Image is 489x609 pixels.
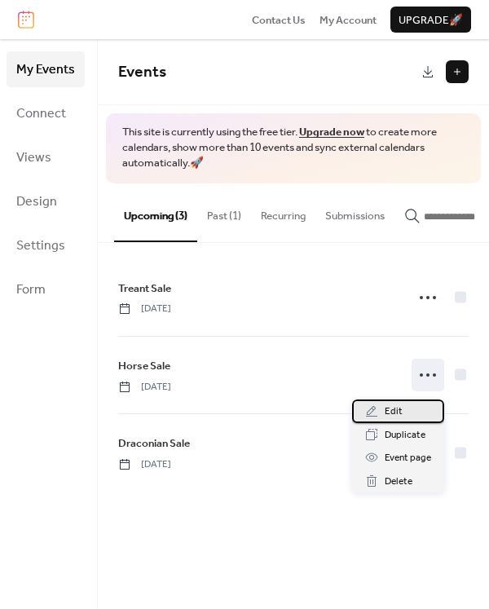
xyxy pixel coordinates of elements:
span: Upgrade 🚀 [399,12,463,29]
span: This site is currently using the free tier. to create more calendars, show more than 10 events an... [122,125,465,171]
span: [DATE] [118,302,171,316]
a: Treant Sale [118,280,171,298]
a: Contact Us [252,11,306,28]
button: Past (1) [197,183,251,241]
button: Submissions [315,183,394,241]
a: Design [7,183,85,219]
span: Views [16,145,51,171]
span: Settings [16,233,65,259]
a: Horse Sale [118,357,170,375]
a: Draconian Sale [118,435,190,452]
button: Upcoming (3) [114,183,197,242]
span: My Account [319,12,377,29]
a: My Account [319,11,377,28]
a: Settings [7,227,85,263]
span: My Events [16,57,75,83]
button: Upgrade🚀 [390,7,471,33]
span: Event page [385,450,431,466]
a: Connect [7,95,85,131]
span: Duplicate [385,427,425,444]
span: [DATE] [118,457,171,472]
a: Form [7,271,85,307]
a: Views [7,139,85,175]
span: [DATE] [118,380,171,395]
span: Events [118,57,166,87]
span: Edit [385,404,403,420]
span: Delete [385,474,412,490]
span: Connect [16,101,66,127]
a: My Events [7,51,85,87]
span: Treant Sale [118,280,171,297]
span: Horse Sale [118,358,170,374]
span: Design [16,189,57,215]
button: Recurring [251,183,315,241]
img: logo [18,11,34,29]
span: Form [16,277,46,303]
a: Upgrade now [299,121,364,143]
span: Contact Us [252,12,306,29]
span: Draconian Sale [118,435,190,452]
